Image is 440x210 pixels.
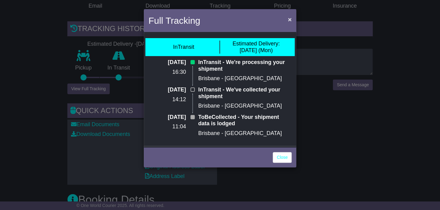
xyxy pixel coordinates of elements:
[232,41,280,47] span: Estimated Delivery:
[173,44,194,51] div: InTransit
[198,130,292,137] p: Brisbane - [GEOGRAPHIC_DATA]
[198,75,292,82] p: Brisbane - [GEOGRAPHIC_DATA]
[198,114,292,127] p: ToBeCollected - Your shipment data is lodged
[148,114,186,121] p: [DATE]
[148,69,186,76] p: 16:30
[288,16,292,23] span: ×
[273,152,292,163] a: Close
[148,96,186,103] p: 14:12
[198,87,292,100] p: InTransit - We've collected your shipment
[148,87,186,93] p: [DATE]
[232,41,280,54] div: [DATE] (Mon)
[198,103,292,109] p: Brisbane - [GEOGRAPHIC_DATA]
[148,59,186,66] p: [DATE]
[198,59,292,72] p: InTransit - We're processing your shipment
[148,14,200,27] h4: Full Tracking
[148,123,186,130] p: 11:04
[285,13,295,26] button: Close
